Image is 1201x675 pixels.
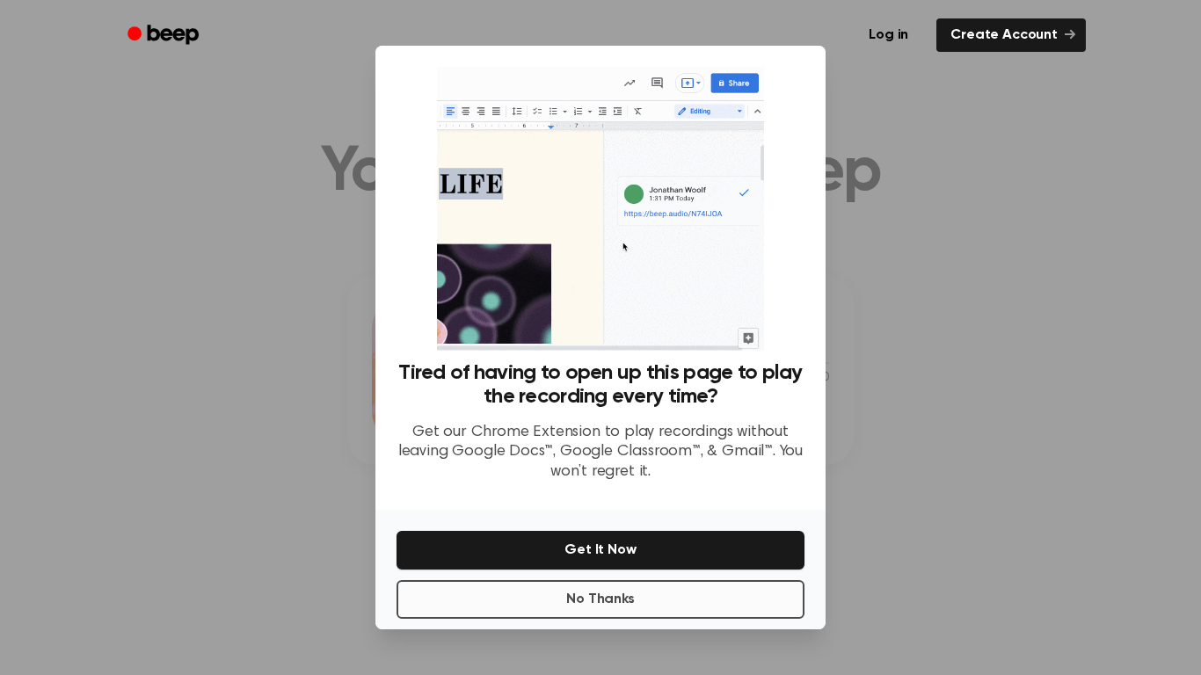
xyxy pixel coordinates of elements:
button: No Thanks [397,580,804,619]
a: Create Account [936,18,1086,52]
img: Beep extension in action [437,67,763,351]
a: Log in [851,15,926,55]
p: Get our Chrome Extension to play recordings without leaving Google Docs™, Google Classroom™, & Gm... [397,423,804,483]
a: Beep [115,18,215,53]
h3: Tired of having to open up this page to play the recording every time? [397,361,804,409]
button: Get It Now [397,531,804,570]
